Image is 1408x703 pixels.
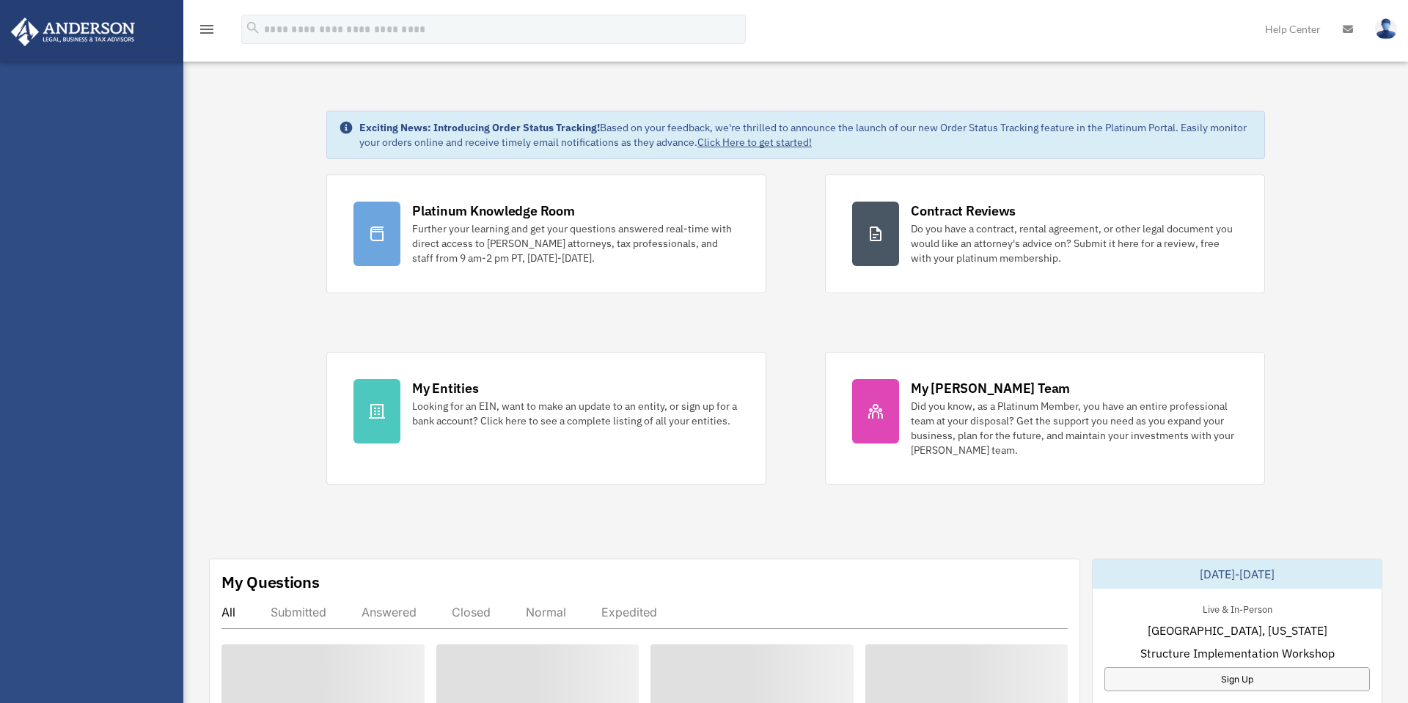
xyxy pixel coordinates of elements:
[412,379,478,397] div: My Entities
[359,121,600,134] strong: Exciting News: Introducing Order Status Tracking!
[198,21,216,38] i: menu
[601,605,657,619] div: Expedited
[911,379,1070,397] div: My [PERSON_NAME] Team
[911,202,1016,220] div: Contract Reviews
[1191,600,1284,616] div: Live & In-Person
[326,174,766,293] a: Platinum Knowledge Room Further your learning and get your questions answered real-time with dire...
[1148,622,1327,639] span: [GEOGRAPHIC_DATA], [US_STATE]
[911,221,1238,265] div: Do you have a contract, rental agreement, or other legal document you would like an attorney's ad...
[1375,18,1397,40] img: User Pic
[412,399,739,428] div: Looking for an EIN, want to make an update to an entity, or sign up for a bank account? Click her...
[412,202,575,220] div: Platinum Knowledge Room
[825,174,1265,293] a: Contract Reviews Do you have a contract, rental agreement, or other legal document you would like...
[221,605,235,619] div: All
[911,399,1238,457] div: Did you know, as a Platinum Member, you have an entire professional team at your disposal? Get th...
[326,352,766,485] a: My Entities Looking for an EIN, want to make an update to an entity, or sign up for a bank accoun...
[526,605,566,619] div: Normal
[452,605,491,619] div: Closed
[221,571,320,593] div: My Questions
[198,26,216,38] a: menu
[825,352,1265,485] a: My [PERSON_NAME] Team Did you know, as a Platinum Member, you have an entire professional team at...
[1140,644,1335,662] span: Structure Implementation Workshop
[245,20,261,36] i: search
[271,605,326,619] div: Submitted
[7,18,139,46] img: Anderson Advisors Platinum Portal
[412,221,739,265] div: Further your learning and get your questions answered real-time with direct access to [PERSON_NAM...
[697,136,812,149] a: Click Here to get started!
[1093,559,1382,589] div: [DATE]-[DATE]
[1104,667,1370,691] a: Sign Up
[359,120,1253,150] div: Based on your feedback, we're thrilled to announce the launch of our new Order Status Tracking fe...
[362,605,417,619] div: Answered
